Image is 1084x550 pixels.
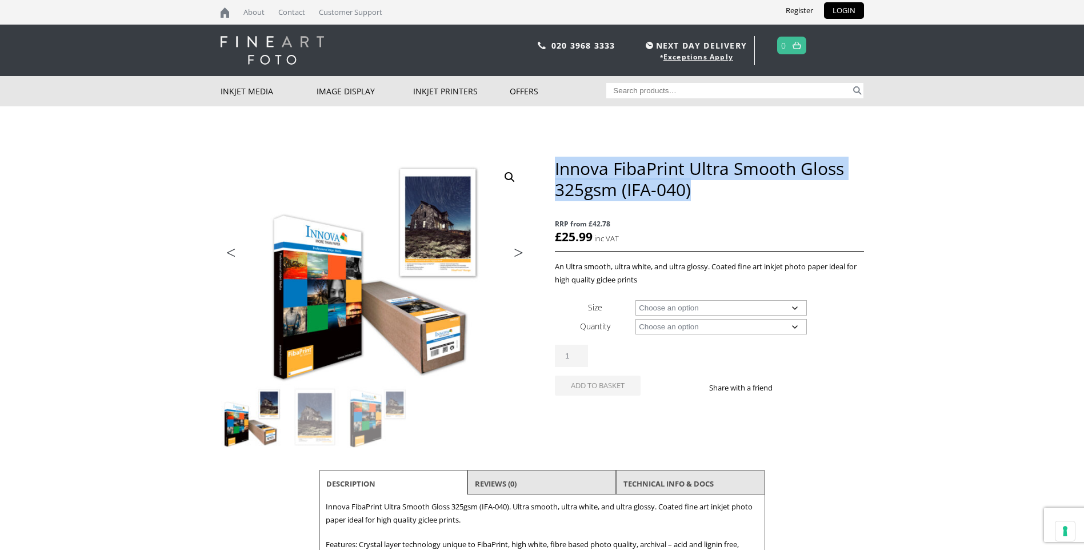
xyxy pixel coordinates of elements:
a: Description [326,473,375,494]
img: Innova FibaPrint Ultra Smooth Gloss 325gsm (IFA-040) [221,386,283,448]
a: 020 3968 3333 [551,40,615,51]
input: Product quantity [555,345,588,367]
p: An Ultra smooth, ultra white, and ultra glossy. Coated fine art inkjet photo paper ideal for high... [555,260,863,286]
button: Your consent preferences for tracking technologies [1055,521,1075,541]
img: Innova FibaPrint Ultra Smooth Gloss 325gsm (IFA-040) - Image 2 [284,386,346,448]
a: Image Display [317,76,413,106]
h1: Innova FibaPrint Ultra Smooth Gloss 325gsm (IFA-040) [555,158,863,200]
a: Offers [510,76,606,106]
span: RRP from £42.78 [555,217,863,230]
bdi: 25.99 [555,229,593,245]
a: 0 [781,37,786,54]
a: Register [777,2,822,19]
a: Inkjet Media [221,76,317,106]
label: Size [588,302,602,313]
img: phone.svg [538,42,546,49]
a: Reviews (0) [475,473,517,494]
a: Exceptions Apply [663,52,733,62]
span: NEXT DAY DELIVERY [643,39,747,52]
img: basket.svg [793,42,801,49]
a: View full-screen image gallery [499,167,520,188]
img: time.svg [646,42,653,49]
img: twitter sharing button [800,383,809,392]
img: logo-white.svg [221,36,324,65]
p: Share with a friend [709,381,786,394]
span: £ [555,229,562,245]
a: LOGIN [824,2,864,19]
a: Inkjet Printers [413,76,510,106]
button: Search [851,83,864,98]
label: Quantity [580,321,610,332]
img: Innova FibaPrint Ultra Smooth Gloss 325gsm (IFA-040) - Image 3 [347,386,409,448]
p: Innova FibaPrint Ultra Smooth Gloss 325gsm (IFA-040). Ultra smooth, ultra white, and ultra glossy... [326,500,759,527]
img: email sharing button [814,383,823,392]
img: facebook sharing button [786,383,795,392]
button: Add to basket [555,376,641,396]
a: TECHNICAL INFO & DOCS [623,473,714,494]
input: Search products… [606,83,851,98]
